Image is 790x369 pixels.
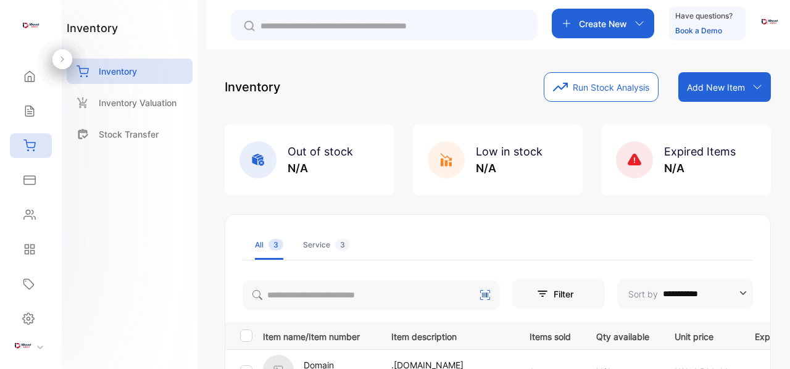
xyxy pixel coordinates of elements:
[225,78,280,96] p: Inventory
[99,65,137,78] p: Inventory
[335,239,350,251] span: 3
[675,328,730,343] p: Unit price
[675,10,733,22] p: Have questions?
[664,160,736,176] p: N/A
[99,128,159,141] p: Stock Transfer
[303,239,350,251] div: Service
[288,160,353,176] p: N/A
[596,328,649,343] p: Qty available
[288,145,353,158] span: Out of stock
[67,20,118,36] h1: inventory
[22,16,40,35] img: logo
[476,160,543,176] p: N/A
[255,239,283,251] div: All
[67,59,193,84] a: Inventory
[14,336,32,355] img: profile
[664,145,736,158] span: Expired Items
[530,328,571,343] p: Items sold
[628,288,658,301] p: Sort by
[263,328,376,343] p: Item name/Item number
[391,328,504,343] p: Item description
[579,17,627,30] p: Create New
[268,239,283,251] span: 3
[476,145,543,158] span: Low in stock
[552,9,654,38] button: Create New
[67,122,193,147] a: Stock Transfer
[760,9,779,38] button: avatar
[687,81,745,94] p: Add New Item
[760,12,779,31] img: avatar
[675,26,722,35] a: Book a Demo
[67,90,193,115] a: Inventory Valuation
[617,279,753,309] button: Sort by
[99,96,177,109] p: Inventory Valuation
[544,72,659,102] button: Run Stock Analysis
